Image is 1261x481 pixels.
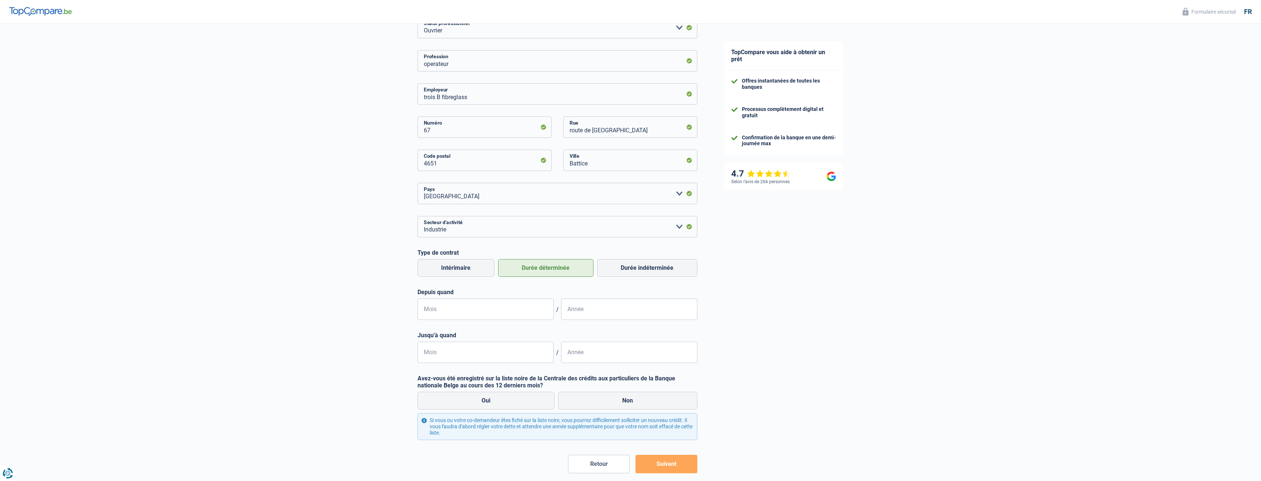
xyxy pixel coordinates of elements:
[635,455,697,473] button: Suivant
[9,7,72,16] img: TopCompare Logo
[1178,6,1240,18] button: Formulaire sécurisé
[418,332,697,339] label: Jusqu'à quand
[418,249,697,256] label: Type de contrat
[418,259,494,277] label: Intérimaire
[742,78,836,90] div: Offres instantanées de toutes les banques
[742,135,836,147] div: Confirmation de la banque en une demi-journée max
[561,342,697,363] input: AAAA
[597,259,697,277] label: Durée indéterminée
[724,41,843,70] div: TopCompare vous aide à obtenir un prêt
[418,413,697,440] div: Si vous ou votre co-demandeur êtes fiché sur la liste noire, vous pourrez difficilement sollicite...
[418,342,554,363] input: MM
[418,375,697,389] label: Avez-vous été enregistré sur la liste noire de la Centrale des crédits aux particuliers de la Ban...
[418,299,554,320] input: MM
[561,299,697,320] input: AAAA
[1244,8,1252,16] div: fr
[731,168,790,179] div: 4.7
[554,349,561,356] span: /
[568,455,630,473] button: Retour
[418,392,555,409] label: Oui
[554,306,561,313] span: /
[558,392,697,409] label: Non
[498,259,593,277] label: Durée déterminée
[418,289,697,296] label: Depuis quand
[731,179,790,184] div: Selon l’avis de 266 personnes
[742,106,836,119] div: Processus complètement digital et gratuit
